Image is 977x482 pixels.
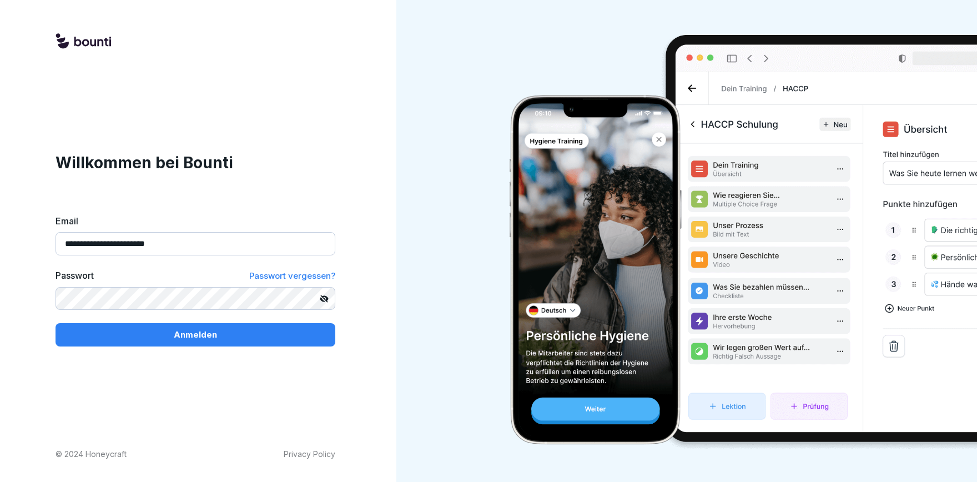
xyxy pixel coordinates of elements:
p: Anmelden [174,329,217,341]
p: © 2024 Honeycraft [56,448,127,460]
img: logo.svg [56,33,111,50]
label: Email [56,214,335,228]
button: Anmelden [56,323,335,347]
label: Passwort [56,269,94,283]
a: Passwort vergessen? [249,269,335,283]
h1: Willkommen bei Bounti [56,151,335,174]
span: Passwort vergessen? [249,270,335,281]
a: Privacy Policy [284,448,335,460]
